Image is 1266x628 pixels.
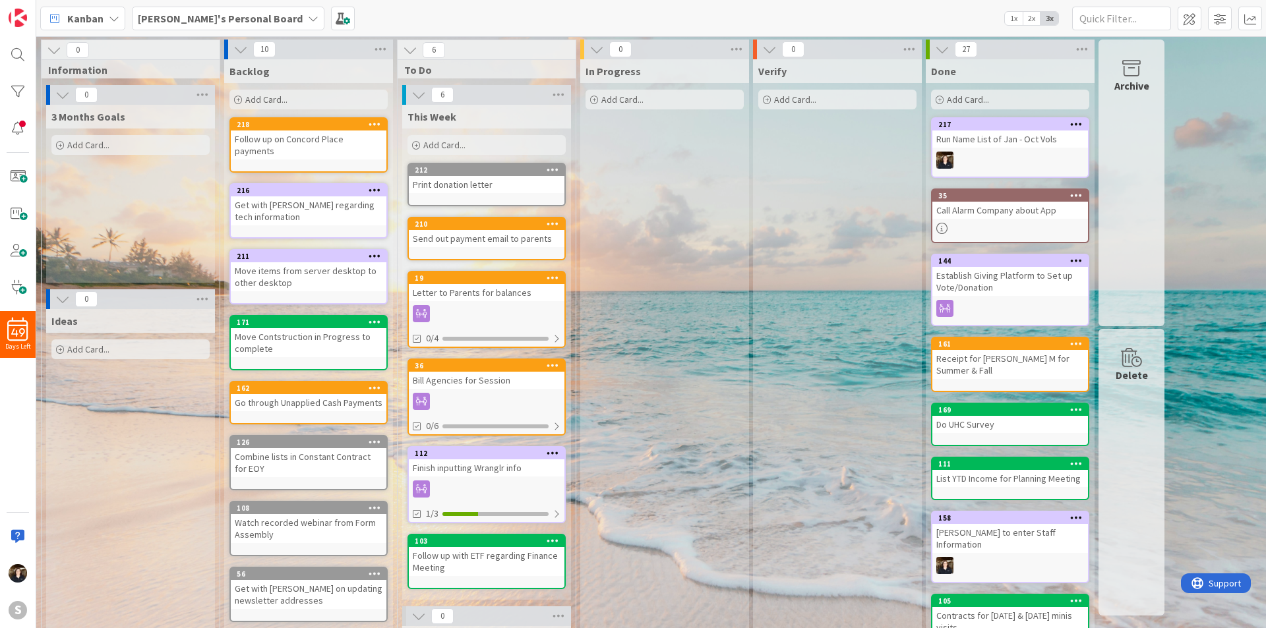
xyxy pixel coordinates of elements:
[75,87,98,103] span: 0
[409,360,564,372] div: 36
[407,110,456,123] span: This Week
[938,596,1088,606] div: 105
[9,564,27,583] img: KS
[231,448,386,477] div: Combine lists in Constant Contract for EOY
[932,416,1088,433] div: Do UHC Survey
[231,382,386,411] div: 162Go through Unapplied Cash Payments
[932,119,1088,148] div: 217Run Name List of Jan - Oct Vols
[409,164,564,176] div: 212
[409,459,564,476] div: Finish inputting Wranglr info
[404,63,559,76] span: To Do
[409,372,564,389] div: Bill Agencies for Session
[231,250,386,291] div: 211Move items from server desktop to other desktop
[932,470,1088,487] div: List YTD Income for Planning Meeting
[936,557,953,574] img: KS
[932,190,1088,219] div: 35Call Alarm Company about App
[409,230,564,247] div: Send out payment email to parents
[231,514,386,543] div: Watch recorded webinar from Form Assembly
[231,250,386,262] div: 211
[409,272,564,301] div: 19Letter to Parents for balances
[423,42,445,58] span: 6
[231,328,386,357] div: Move Contstruction in Progress to complete
[932,338,1088,379] div: 161Receipt for [PERSON_NAME] M for Summer & Fall
[426,419,438,433] span: 0/6
[431,87,454,103] span: 6
[426,331,438,345] span: 0/4
[237,186,386,195] div: 216
[51,110,125,123] span: 3 Months Goals
[932,524,1088,553] div: [PERSON_NAME] to enter Staff Information
[67,139,109,151] span: Add Card...
[932,458,1088,470] div: 111
[932,152,1088,169] div: KS
[231,436,386,477] div: 126Combine lists in Constant Contract for EOY
[932,404,1088,416] div: 169
[231,502,386,514] div: 108
[231,185,386,225] div: 216Get with [PERSON_NAME] regarding tech information
[1116,367,1148,383] div: Delete
[932,119,1088,130] div: 217
[938,256,1088,266] div: 144
[415,536,564,546] div: 103
[237,569,386,579] div: 56
[231,119,386,159] div: 218Follow up on Concord Place payments
[231,568,386,609] div: 56Get with [PERSON_NAME] on updating newsletter addresses
[237,252,386,261] div: 211
[1040,12,1058,25] span: 3x
[231,580,386,609] div: Get with [PERSON_NAME] on updating newsletter addresses
[932,190,1088,202] div: 35
[409,360,564,389] div: 36Bill Agencies for Session
[138,12,303,25] b: [PERSON_NAME]'s Personal Board
[409,547,564,576] div: Follow up with ETF regarding Finance Meeting
[75,291,98,307] span: 0
[409,447,564,459] div: 112
[932,202,1088,219] div: Call Alarm Company about App
[409,272,564,284] div: 19
[231,394,386,411] div: Go through Unapplied Cash Payments
[231,436,386,448] div: 126
[938,191,1088,200] div: 35
[237,438,386,447] div: 126
[586,65,641,78] span: In Progress
[409,535,564,576] div: 103Follow up with ETF regarding Finance Meeting
[409,218,564,230] div: 210
[774,94,816,105] span: Add Card...
[231,196,386,225] div: Get with [PERSON_NAME] regarding tech information
[426,507,438,521] span: 1/3
[231,119,386,130] div: 218
[409,176,564,193] div: Print donation letter
[932,255,1088,296] div: 144Establish Giving Platform to Set up Vote/Donation
[932,404,1088,433] div: 169Do UHC Survey
[932,130,1088,148] div: Run Name List of Jan - Oct Vols
[758,65,787,78] span: Verify
[932,255,1088,267] div: 144
[409,284,564,301] div: Letter to Parents for balances
[231,316,386,328] div: 171
[253,42,276,57] span: 10
[51,314,78,328] span: Ideas
[1114,78,1149,94] div: Archive
[782,42,804,57] span: 0
[415,165,564,175] div: 212
[237,120,386,129] div: 218
[237,384,386,393] div: 162
[231,502,386,543] div: 108Watch recorded webinar from Form Assembly
[67,343,109,355] span: Add Card...
[938,459,1088,469] div: 111
[415,219,564,229] div: 210
[409,218,564,247] div: 210Send out payment email to parents
[409,535,564,547] div: 103
[932,512,1088,553] div: 158[PERSON_NAME] to enter Staff Information
[423,139,466,151] span: Add Card...
[938,513,1088,523] div: 158
[931,65,956,78] span: Done
[938,120,1088,129] div: 217
[245,94,287,105] span: Add Card...
[932,267,1088,296] div: Establish Giving Platform to Set up Vote/Donation
[601,94,644,105] span: Add Card...
[9,9,27,27] img: Visit kanbanzone.com
[609,42,632,57] span: 0
[231,382,386,394] div: 162
[932,557,1088,574] div: KS
[932,595,1088,607] div: 105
